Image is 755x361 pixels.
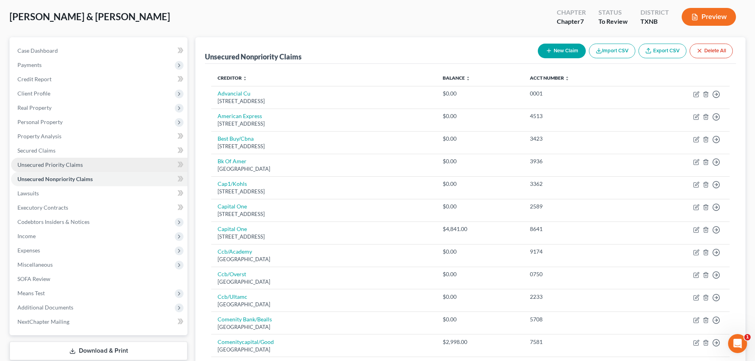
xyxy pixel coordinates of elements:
[538,44,586,58] button: New Claim
[218,323,430,331] div: [GEOGRAPHIC_DATA]
[17,204,68,211] span: Executory Contracts
[218,225,247,232] a: Capital One
[218,293,247,300] a: Ccb/Ultamc
[17,275,50,282] span: SOFA Review
[530,270,631,278] div: 0750
[17,247,40,254] span: Expenses
[11,44,187,58] a: Case Dashboard
[10,11,170,22] span: [PERSON_NAME] & [PERSON_NAME]
[218,165,430,173] div: [GEOGRAPHIC_DATA]
[598,17,628,26] div: To Review
[443,315,518,323] div: $0.00
[17,76,52,82] span: Credit Report
[530,202,631,210] div: 2589
[243,76,247,81] i: unfold_more
[744,334,751,340] span: 1
[17,190,39,197] span: Lawsuits
[530,90,631,97] div: 0001
[218,346,430,353] div: [GEOGRAPHIC_DATA]
[17,104,52,111] span: Real Property
[11,201,187,215] a: Executory Contracts
[218,278,430,286] div: [GEOGRAPHIC_DATA]
[640,17,669,26] div: TXNB
[638,44,686,58] a: Export CSV
[218,188,430,195] div: [STREET_ADDRESS]
[443,225,518,233] div: $4,841.00
[218,90,250,97] a: Advancial Cu
[530,75,570,81] a: Acct Number unfold_more
[218,233,430,241] div: [STREET_ADDRESS]
[11,143,187,158] a: Secured Claims
[557,8,586,17] div: Chapter
[443,75,470,81] a: Balance unfold_more
[530,315,631,323] div: 5708
[530,225,631,233] div: 8641
[17,47,58,54] span: Case Dashboard
[218,301,430,308] div: [GEOGRAPHIC_DATA]
[218,248,252,255] a: Ccb/Academy
[218,75,247,81] a: Creditor unfold_more
[443,157,518,165] div: $0.00
[17,290,45,296] span: Means Test
[17,304,73,311] span: Additional Documents
[17,133,61,139] span: Property Analysis
[17,61,42,68] span: Payments
[598,8,628,17] div: Status
[17,176,93,182] span: Unsecured Nonpriority Claims
[218,316,272,323] a: Comenity Bank/Bealls
[11,129,187,143] a: Property Analysis
[443,338,518,346] div: $2,998.00
[530,180,631,188] div: 3362
[218,113,262,119] a: American Express
[218,256,430,263] div: [GEOGRAPHIC_DATA]
[17,147,55,154] span: Secured Claims
[218,120,430,128] div: [STREET_ADDRESS]
[218,271,246,277] a: Ccb/Overst
[11,158,187,172] a: Unsecured Priority Claims
[218,135,254,142] a: Best Buy/Cbna
[580,17,584,25] span: 7
[17,161,83,168] span: Unsecured Priority Claims
[17,218,90,225] span: Codebtors Insiders & Notices
[11,272,187,286] a: SOFA Review
[530,338,631,346] div: 7581
[17,90,50,97] span: Client Profile
[17,118,63,125] span: Personal Property
[530,112,631,120] div: 4513
[218,338,274,345] a: Comenitycapital/Good
[11,186,187,201] a: Lawsuits
[530,157,631,165] div: 3936
[11,315,187,329] a: NextChapter Mailing
[443,270,518,278] div: $0.00
[557,17,586,26] div: Chapter
[728,334,747,353] iframe: Intercom live chat
[690,44,733,58] button: Delete All
[11,172,187,186] a: Unsecured Nonpriority Claims
[218,203,247,210] a: Capital One
[11,72,187,86] a: Credit Report
[466,76,470,81] i: unfold_more
[218,97,430,105] div: [STREET_ADDRESS]
[640,8,669,17] div: District
[530,293,631,301] div: 2233
[17,233,36,239] span: Income
[443,112,518,120] div: $0.00
[565,76,570,81] i: unfold_more
[589,44,635,58] button: Import CSV
[205,52,302,61] div: Unsecured Nonpriority Claims
[218,143,430,150] div: [STREET_ADDRESS]
[218,158,247,164] a: Bk Of Amer
[530,135,631,143] div: 3423
[17,318,69,325] span: NextChapter Mailing
[443,202,518,210] div: $0.00
[10,342,187,360] a: Download & Print
[443,90,518,97] div: $0.00
[443,180,518,188] div: $0.00
[218,180,247,187] a: Cap1/Kohls
[443,135,518,143] div: $0.00
[530,248,631,256] div: 9174
[443,293,518,301] div: $0.00
[443,248,518,256] div: $0.00
[17,261,53,268] span: Miscellaneous
[682,8,736,26] button: Preview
